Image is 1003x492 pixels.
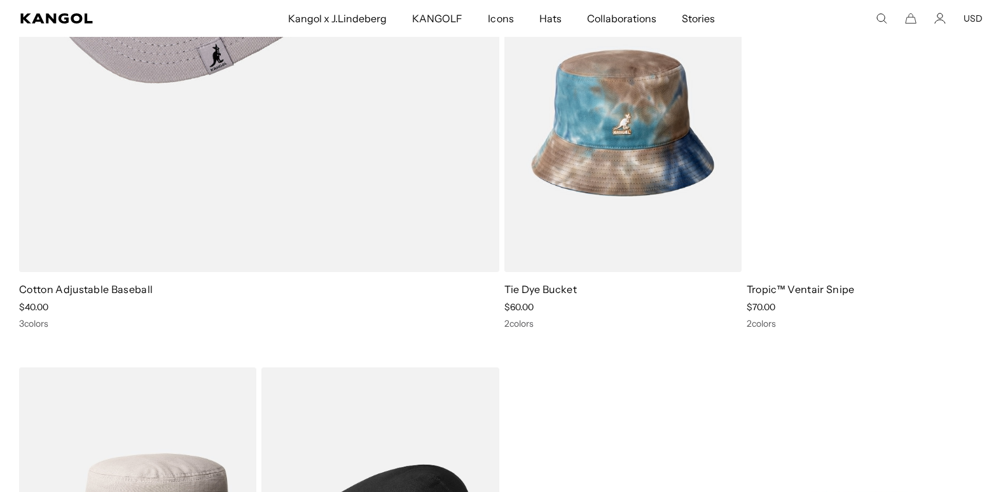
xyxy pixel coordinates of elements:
[934,13,946,24] a: Account
[747,301,775,313] span: $70.00
[747,283,855,296] a: Tropic™ Ventair Snipe
[504,283,577,296] a: Tie Dye Bucket
[747,318,984,329] div: 2 colors
[905,13,917,24] button: Cart
[876,13,887,24] summary: Search here
[964,13,983,24] button: USD
[19,283,153,296] a: Cotton Adjustable Baseball
[504,301,534,313] span: $60.00
[19,318,499,329] div: 3 colors
[19,301,48,313] span: $40.00
[20,13,190,24] a: Kangol
[504,318,742,329] div: 2 colors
